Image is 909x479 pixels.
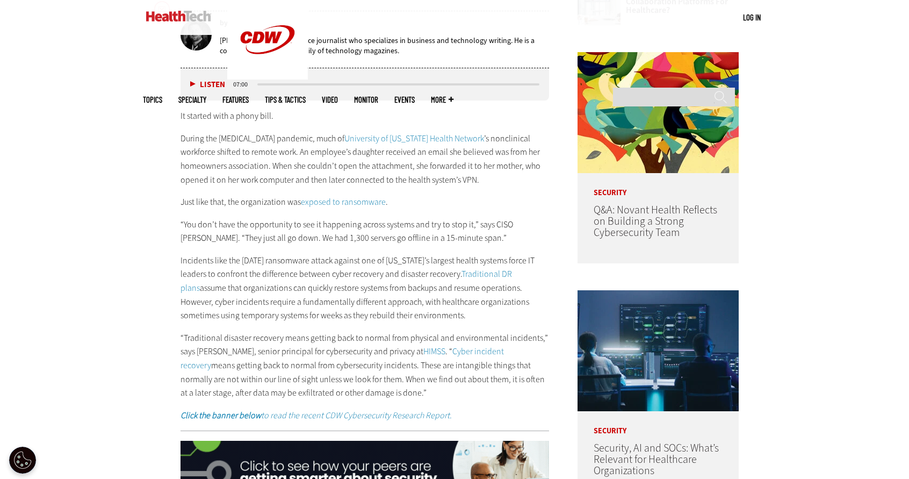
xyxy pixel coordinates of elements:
a: Click the banner belowto read the recent CDW Cybersecurity Research Report. [181,410,452,421]
a: University of [US_STATE] Health Network [344,133,484,144]
div: User menu [743,12,761,23]
a: Video [322,96,338,104]
span: Topics [143,96,162,104]
a: Log in [743,12,761,22]
p: Security [578,173,739,197]
p: Security [578,411,739,435]
a: Events [394,96,415,104]
img: abstract illustration of a tree [578,52,739,173]
a: Security, AI and SOCs: What’s Relevant for Healthcare Organizations [594,441,719,478]
div: Cookie Settings [9,447,36,474]
a: CDW [227,71,308,82]
a: HIMSS [423,346,445,357]
p: “Traditional disaster recovery means getting back to normal from physical and environmental incid... [181,331,549,400]
p: “You don’t have the opportunity to see it happening across systems and try to stop it,” says CISO... [181,218,549,245]
a: Features [222,96,249,104]
p: During the [MEDICAL_DATA] pandemic, much of ’s nonclinical workforce shifted to remote work. An e... [181,132,549,187]
a: MonITor [354,96,378,104]
span: More [431,96,453,104]
img: security team in high-tech computer room [578,290,739,411]
button: Open Preferences [9,447,36,474]
p: Just like that, the organization was . [181,195,549,209]
a: Q&A: Novant Health Reflects on Building a Strong Cybersecurity Team [594,203,717,240]
strong: Click the banner below [181,410,261,421]
img: Home [146,11,211,22]
em: to read the recent CDW Cybersecurity Research Report. [181,410,452,421]
a: exposed to ransomware [301,196,386,208]
p: Incidents like the [DATE] ransomware attack against one of [US_STATE]’s largest health systems fo... [181,254,549,323]
a: Tips & Tactics [265,96,306,104]
span: Specialty [178,96,206,104]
